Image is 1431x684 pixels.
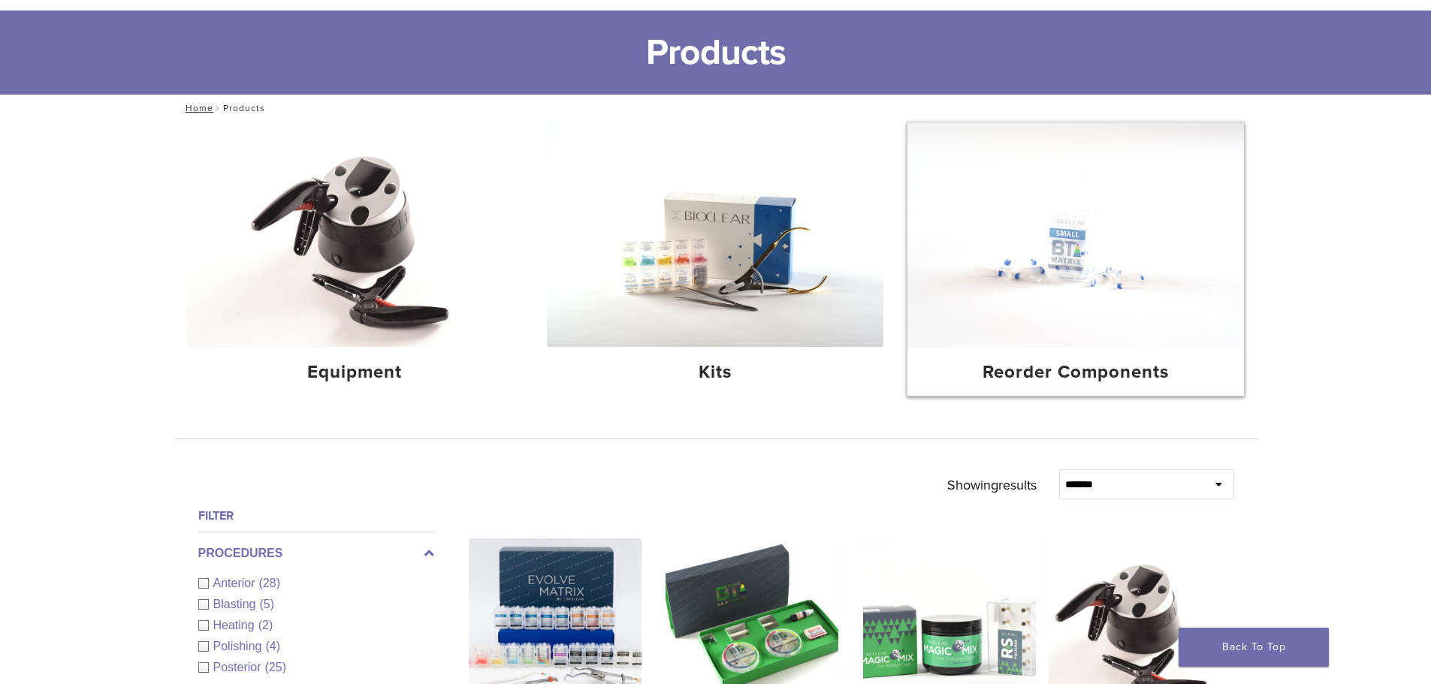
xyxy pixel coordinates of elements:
[213,661,265,673] span: Posterior
[559,359,871,386] h4: Kits
[547,122,883,347] img: Kits
[265,640,280,652] span: (4)
[199,359,512,386] h4: Equipment
[947,469,1037,501] p: Showing results
[547,122,883,396] a: Kits
[265,661,286,673] span: (25)
[907,122,1244,347] img: Reorder Components
[198,507,434,525] h4: Filter
[187,122,524,347] img: Equipment
[919,359,1232,386] h4: Reorder Components
[213,619,258,631] span: Heating
[213,598,260,610] span: Blasting
[213,104,223,112] span: /
[258,619,273,631] span: (2)
[187,122,524,396] a: Equipment
[259,598,274,610] span: (5)
[259,577,280,589] span: (28)
[213,640,266,652] span: Polishing
[181,103,213,113] a: Home
[213,577,259,589] span: Anterior
[175,95,1257,122] nav: Products
[198,544,434,562] label: Procedures
[1179,628,1329,667] a: Back To Top
[907,122,1244,396] a: Reorder Components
